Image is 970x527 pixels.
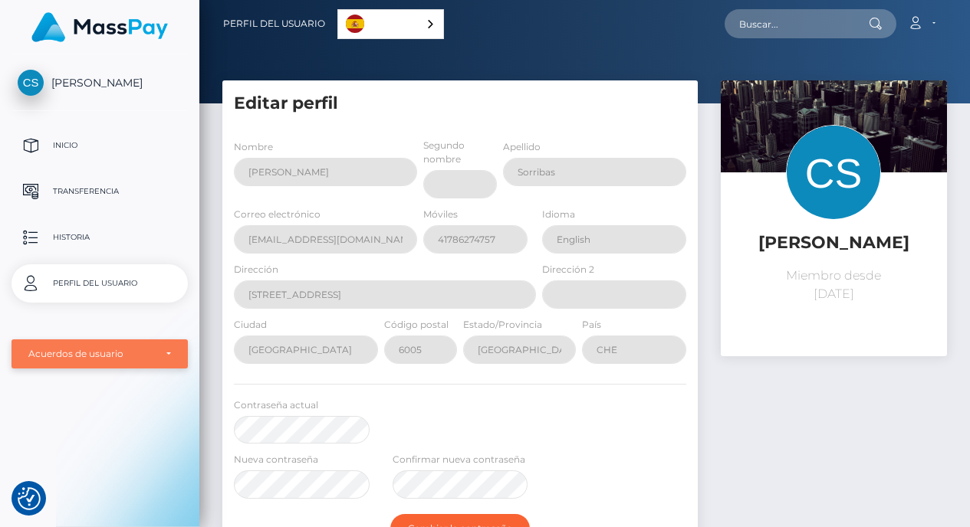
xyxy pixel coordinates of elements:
img: Revisit consent button [18,487,41,510]
h5: Editar perfil [234,92,686,116]
label: Contraseña actual [234,398,318,412]
label: Móviles [423,208,458,221]
aside: Language selected: Español [337,9,444,39]
label: Ciudad [234,318,267,332]
img: MassPay [31,12,168,42]
label: Correo electrónico [234,208,321,221]
button: Consent Preferences [18,487,41,510]
a: Transferencia [12,172,188,211]
a: Perfil del usuario [12,264,188,303]
h5: [PERSON_NAME] [732,231,935,255]
p: Perfil del usuario [18,272,182,295]
label: Dirección [234,263,278,277]
label: Confirmar nueva contraseña [393,453,525,466]
p: Transferencia [18,180,182,203]
div: Language [337,9,444,39]
label: Dirección 2 [542,263,594,277]
span: [PERSON_NAME] [12,76,188,90]
a: Perfil del usuario [223,8,325,40]
label: Estado/Provincia [463,318,542,332]
label: Apellido [503,140,541,154]
p: Historia [18,226,182,249]
label: Segundo nombre [423,139,496,166]
a: Historia [12,218,188,257]
label: Código postal [384,318,449,332]
a: Inicio [12,126,188,165]
label: Nueva contraseña [234,453,318,466]
input: Buscar... [725,9,869,38]
label: Idioma [542,208,575,221]
a: Español [338,10,443,38]
p: Miembro desde [DATE] [732,267,935,303]
label: País [582,318,601,332]
label: Nombre [234,140,273,154]
div: Acuerdos de usuario [28,348,154,360]
img: ... [721,80,947,231]
button: Acuerdos de usuario [12,339,188,368]
p: Inicio [18,134,182,157]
